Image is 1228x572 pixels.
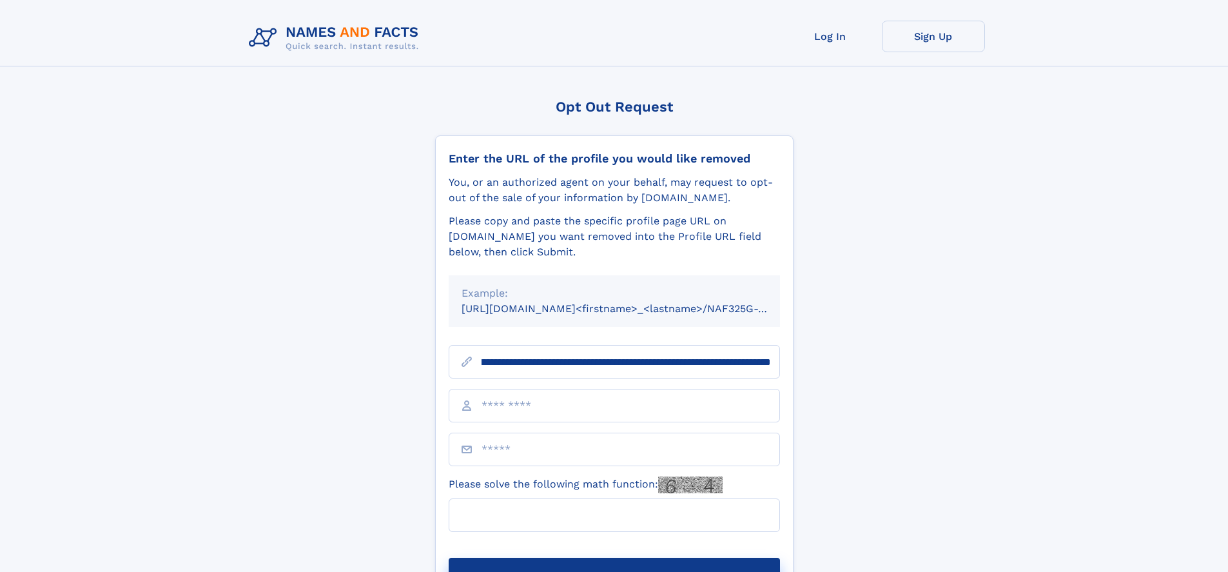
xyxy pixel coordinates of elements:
[462,286,767,301] div: Example:
[449,175,780,206] div: You, or an authorized agent on your behalf, may request to opt-out of the sale of your informatio...
[449,152,780,166] div: Enter the URL of the profile you would like removed
[435,99,794,115] div: Opt Out Request
[882,21,985,52] a: Sign Up
[449,477,723,493] label: Please solve the following math function:
[462,302,804,315] small: [URL][DOMAIN_NAME]<firstname>_<lastname>/NAF325G-xxxxxxxx
[449,213,780,260] div: Please copy and paste the specific profile page URL on [DOMAIN_NAME] you want removed into the Pr...
[244,21,429,55] img: Logo Names and Facts
[779,21,882,52] a: Log In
